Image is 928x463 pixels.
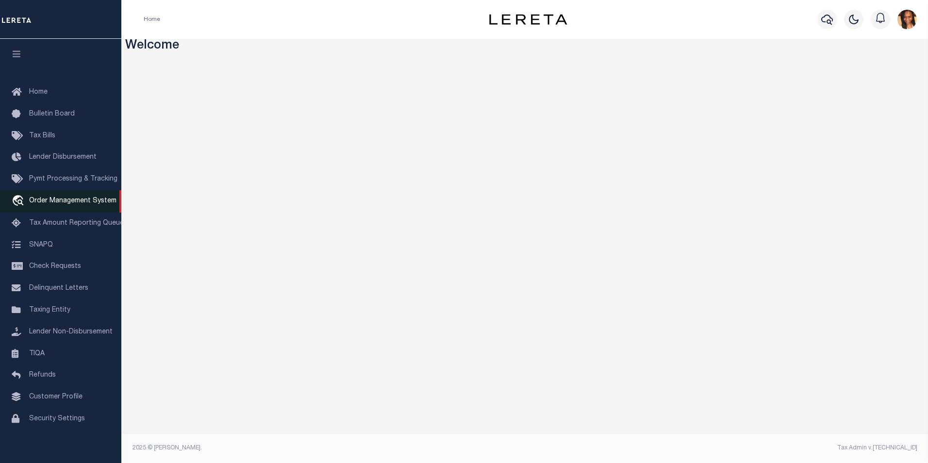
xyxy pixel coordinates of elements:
span: Home [29,89,48,96]
span: Lender Disbursement [29,154,97,161]
span: Refunds [29,372,56,379]
i: travel_explore [12,195,27,208]
span: TIQA [29,350,45,357]
span: Order Management System [29,198,116,204]
li: Home [144,15,160,24]
span: Customer Profile [29,394,83,400]
span: Bulletin Board [29,111,75,117]
span: Tax Bills [29,132,55,139]
span: Check Requests [29,263,81,270]
span: Lender Non-Disbursement [29,329,113,335]
span: Pymt Processing & Tracking [29,176,117,182]
span: SNAPQ [29,241,53,248]
img: logo-dark.svg [489,14,567,25]
span: Delinquent Letters [29,285,88,292]
div: 2025 © [PERSON_NAME]. [125,444,525,452]
div: Tax Admin v.[TECHNICAL_ID] [532,444,917,452]
span: Security Settings [29,415,85,422]
span: Taxing Entity [29,307,70,314]
span: Tax Amount Reporting Queue [29,220,124,227]
h3: Welcome [125,39,925,54]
